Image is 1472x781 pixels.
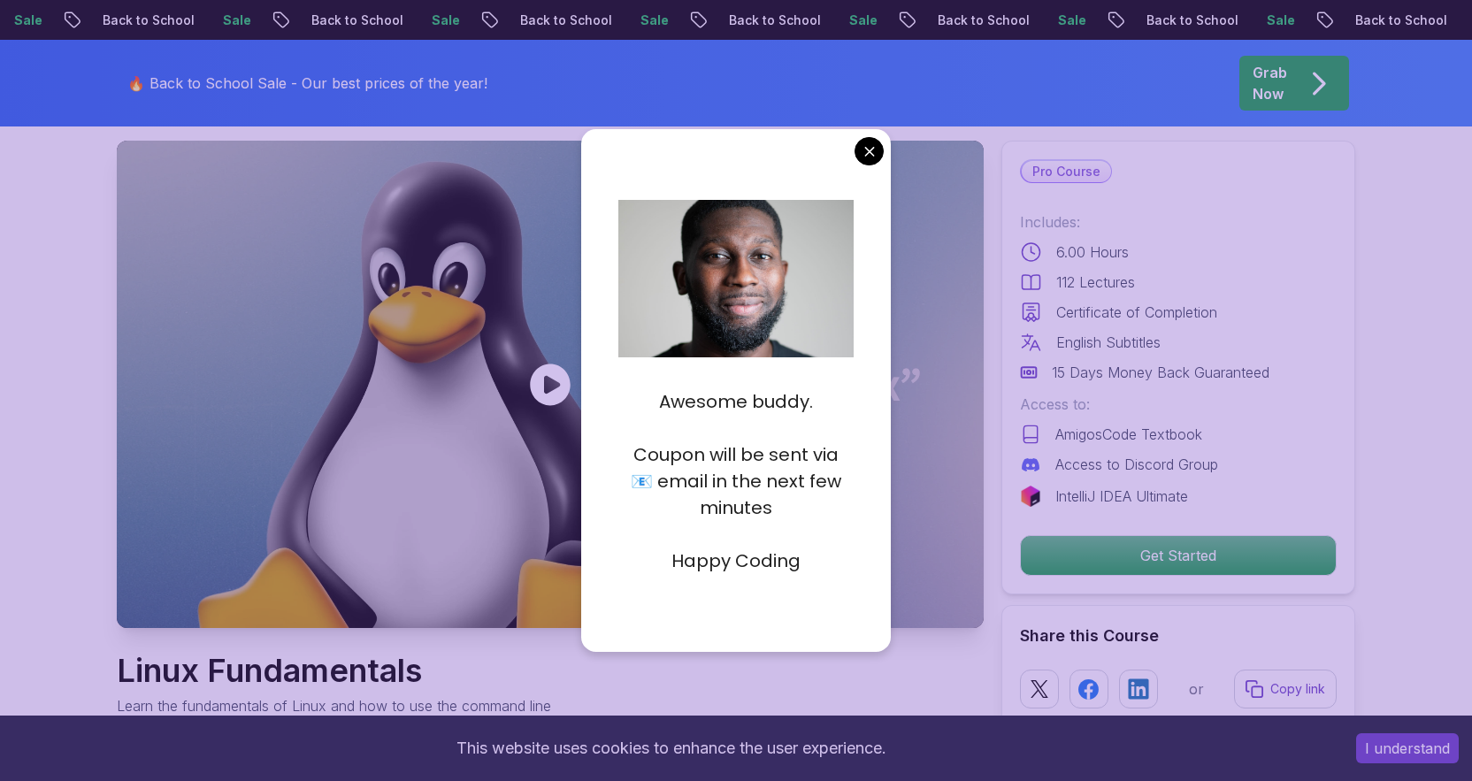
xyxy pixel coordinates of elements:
[13,729,1330,768] div: This website uses cookies to enhance the user experience.
[1242,11,1362,29] p: Back to School
[127,73,487,94] p: 🔥 Back to School Sale - Our best prices of the year!
[1056,332,1161,353] p: English Subtitles
[1020,211,1337,233] p: Includes:
[1056,241,1129,263] p: 6.00 Hours
[1052,362,1269,383] p: 15 Days Money Back Guaranteed
[318,11,375,29] p: Sale
[1362,11,1419,29] p: Sale
[945,11,1001,29] p: Sale
[1234,670,1337,708] button: Copy link
[1189,678,1204,700] p: or
[1055,486,1188,507] p: IntelliJ IDEA Ultimate
[1020,624,1337,648] h2: Share this Course
[1055,454,1218,475] p: Access to Discord Group
[1020,486,1041,507] img: jetbrains logo
[616,11,736,29] p: Back to School
[1056,272,1135,293] p: 112 Lectures
[1056,302,1217,323] p: Certificate of Completion
[407,11,527,29] p: Back to School
[1253,62,1287,104] p: Grab Now
[824,11,945,29] p: Back to School
[527,11,584,29] p: Sale
[198,11,318,29] p: Back to School
[117,653,551,688] h1: Linux Fundamentals
[1055,424,1202,445] p: AmigosCode Textbook
[1020,535,1337,576] button: Get Started
[1033,11,1154,29] p: Back to School
[110,11,166,29] p: Sale
[736,11,793,29] p: Sale
[1020,394,1337,415] p: Access to:
[117,695,551,716] p: Learn the fundamentals of Linux and how to use the command line
[1270,680,1325,698] p: Copy link
[1356,733,1459,763] button: Accept cookies
[1154,11,1210,29] p: Sale
[1022,161,1111,182] p: Pro Course
[1021,536,1336,575] p: Get Started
